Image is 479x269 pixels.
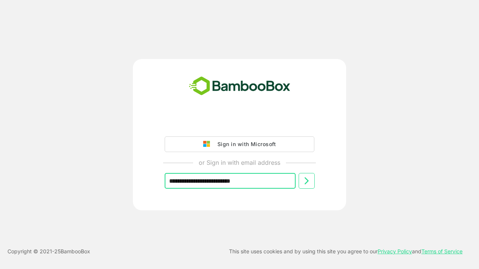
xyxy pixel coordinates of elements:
[185,74,295,99] img: bamboobox
[229,247,463,256] p: This site uses cookies and by using this site you agree to our and
[203,141,214,148] img: google
[199,158,280,167] p: or Sign in with email address
[7,247,90,256] p: Copyright © 2021- 25 BambooBox
[421,248,463,254] a: Terms of Service
[378,248,412,254] a: Privacy Policy
[214,139,276,149] div: Sign in with Microsoft
[165,136,314,152] button: Sign in with Microsoft
[161,115,318,132] iframe: Sign in with Google Button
